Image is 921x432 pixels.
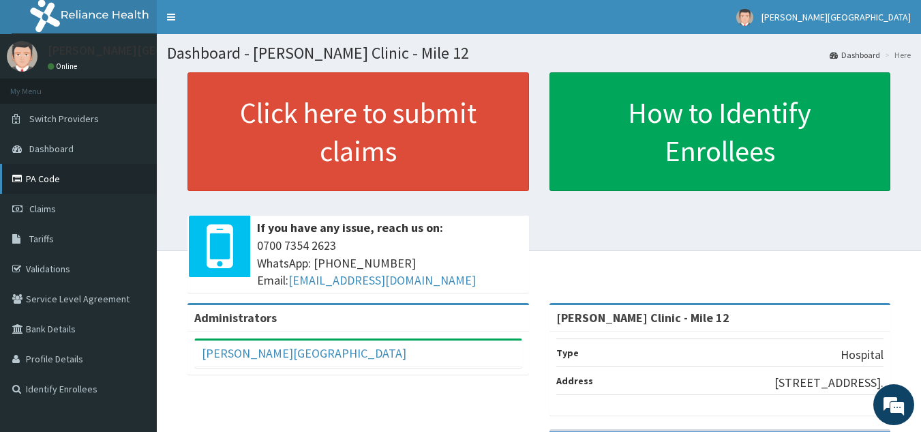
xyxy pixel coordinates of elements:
[881,49,911,61] li: Here
[841,346,884,364] p: Hospital
[48,44,250,57] p: [PERSON_NAME][GEOGRAPHIC_DATA]
[29,203,56,215] span: Claims
[29,233,54,245] span: Tariffs
[549,72,891,191] a: How to Identify Enrollees
[556,347,579,359] b: Type
[187,72,529,191] a: Click here to submit claims
[761,11,911,23] span: [PERSON_NAME][GEOGRAPHIC_DATA]
[167,44,911,62] h1: Dashboard - [PERSON_NAME] Clinic - Mile 12
[556,375,593,387] b: Address
[7,41,37,72] img: User Image
[29,113,99,125] span: Switch Providers
[194,310,277,326] b: Administrators
[736,9,753,26] img: User Image
[29,143,74,155] span: Dashboard
[556,310,729,326] strong: [PERSON_NAME] Clinic - Mile 12
[774,374,884,392] p: [STREET_ADDRESS].
[48,61,80,71] a: Online
[288,272,476,288] a: [EMAIL_ADDRESS][DOMAIN_NAME]
[257,220,443,235] b: If you have any issue, reach us on:
[257,237,522,289] span: 0700 7354 2623 WhatsApp: [PHONE_NUMBER] Email:
[202,345,406,361] a: [PERSON_NAME][GEOGRAPHIC_DATA]
[830,49,880,61] a: Dashboard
